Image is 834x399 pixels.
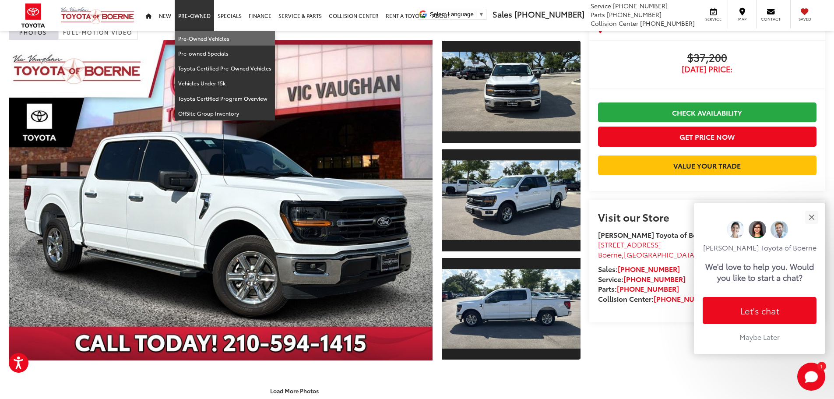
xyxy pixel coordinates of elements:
a: Full-Motion Video [58,22,138,40]
strong: Service: [598,274,686,284]
a: Expand Photo 2 [442,148,581,252]
span: Map [732,16,752,22]
a: Pre-owned Specials [175,46,275,61]
span: Saved [795,16,814,22]
span: [PHONE_NUMBER] [514,8,584,20]
a: [PHONE_NUMBER] [618,264,680,274]
a: Expand Photo 0 [9,40,433,360]
a: Expand Photo 3 [442,257,581,361]
strong: Sales: [598,264,680,274]
p: We'd love to help you. Would you like to start a chat? [705,261,814,283]
img: 2024 Ford F-150 XLT [440,269,581,348]
button: Load More Photos [264,383,325,398]
a: Toyota Certified Program Overview [175,91,275,106]
span: Boerne [598,249,622,259]
span: [PHONE_NUMBER] [613,1,668,10]
p: [PERSON_NAME] Toyota of Boerne [703,243,816,252]
span: Service [591,1,611,10]
span: [PHONE_NUMBER] [607,10,662,19]
h2: Visit our Store [598,211,816,222]
span: Contact [761,16,781,22]
span: [GEOGRAPHIC_DATA] [624,249,697,259]
a: Expand Photo 1 [442,40,581,144]
a: Toyota Certified Pre-Owned Vehicles [175,61,275,76]
a: Check Availability [598,102,816,122]
span: $37,200 [598,52,816,65]
span: Parts [591,10,605,19]
span: ▼ [479,11,484,18]
span: Sales [493,8,512,20]
strong: Parts: [598,283,679,293]
span: [STREET_ADDRESS] [598,239,661,249]
img: 2024 Ford F-150 XLT [440,161,581,240]
img: Vic Vaughan Toyota of Boerne [60,7,135,25]
a: Value Your Trade [598,155,816,175]
a: [PHONE_NUMBER] [623,274,686,284]
span: [DATE] Price: [598,65,816,74]
span: Select Language [430,11,474,18]
span: Service [704,16,723,22]
strong: Collision Center: [598,293,716,304]
button: Let's chat [703,297,816,324]
a: [STREET_ADDRESS] Boerne,[GEOGRAPHIC_DATA] 78006 [598,239,718,259]
a: Select Language​ [430,11,484,18]
button: Close [802,208,821,226]
span: Collision Center [591,19,638,28]
a: Vehicles Under 15k [175,76,275,91]
a: OffSite Group Inventory [175,106,275,120]
div: Close[PERSON_NAME] Toyota of BoerneWe'd love to help you. Would you like to start a chat?Let's ch... [694,203,825,354]
a: Pre-Owned Vehicles [175,31,275,46]
button: Get Price Now [598,127,816,146]
strong: [PERSON_NAME] Toyota of Boerne [598,230,712,240]
span: , [598,249,718,259]
span: [PHONE_NUMBER] [640,19,695,28]
button: Toggle Chat Window [797,363,825,391]
a: [PHONE_NUMBER] [617,283,679,293]
img: 2024 Ford F-150 XLT [4,38,436,362]
a: [PHONE_NUMBER] [654,293,716,304]
button: Maybe Later [703,328,816,345]
span: 1 [820,364,823,368]
svg: Start Chat [797,363,825,391]
a: Photos [9,22,58,40]
img: 2024 Ford F-150 XLT [440,52,581,131]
